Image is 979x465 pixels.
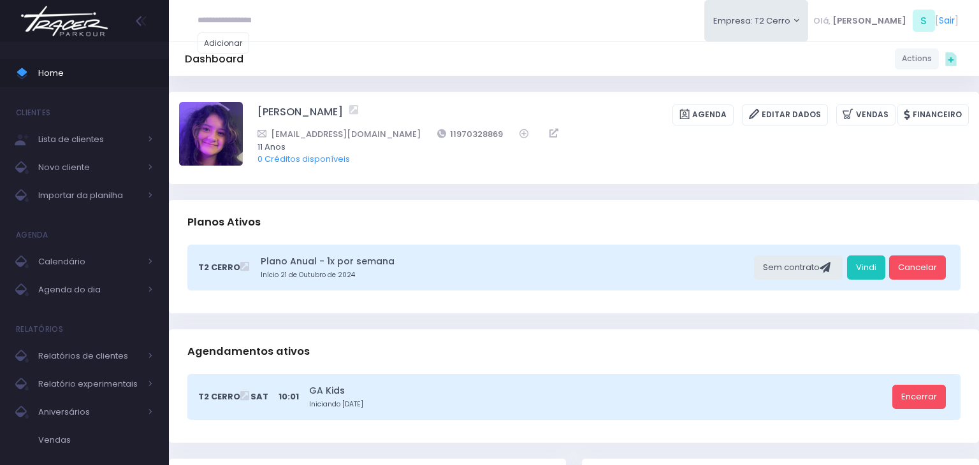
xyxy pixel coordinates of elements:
[187,333,310,369] h3: Agendamentos ativos
[250,390,268,403] span: Sat
[38,376,140,392] span: Relatório experimentais
[832,15,906,27] span: [PERSON_NAME]
[38,159,140,176] span: Novo cliente
[836,104,896,125] a: Vendas
[813,15,830,27] span: Olá,
[179,102,243,166] img: Brenda Yume Marins Pessoa
[754,255,843,280] div: Sem contrato
[16,222,48,248] h4: Agenda
[897,104,969,125] a: Financeiro
[187,204,261,240] h3: Planos Ativos
[198,32,250,54] a: Adicionar
[16,317,63,342] h4: Relatórios
[808,6,963,35] div: [ ]
[257,141,952,154] span: 11 Anos
[742,104,828,125] a: Editar Dados
[279,390,299,403] span: 10:01
[672,104,734,125] a: Agenda
[16,100,50,125] h4: Clientes
[198,261,240,274] span: T2 Cerro
[939,14,955,27] a: Sair
[179,102,243,169] label: Alterar foto de perfil
[38,65,153,82] span: Home
[913,10,935,32] span: S
[895,48,939,69] a: Actions
[939,46,963,71] div: Quick actions
[437,127,504,141] a: 11970328869
[198,390,240,403] span: T2 Cerro
[309,384,888,397] a: GA Kids
[847,255,885,280] a: Vindi
[38,254,140,270] span: Calendário
[38,187,140,204] span: Importar da planilha
[261,255,750,268] a: Plano Anual - 1x por semana
[257,153,350,165] a: 0 Créditos disponíveis
[889,255,946,280] a: Cancelar
[185,53,243,66] h5: Dashboard
[261,270,750,280] small: Início 21 de Outubro de 2024
[38,282,140,298] span: Agenda do dia
[38,131,140,148] span: Lista de clientes
[38,404,140,420] span: Aniversários
[38,432,153,448] span: Vendas
[309,399,888,410] small: Iniciando [DATE]
[38,348,140,364] span: Relatórios de clientes
[892,385,946,409] a: Encerrar
[257,104,343,125] a: [PERSON_NAME]
[257,127,421,141] a: [EMAIL_ADDRESS][DOMAIN_NAME]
